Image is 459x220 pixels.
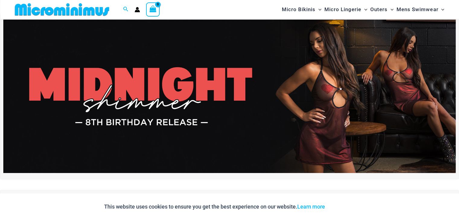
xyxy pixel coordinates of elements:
[323,2,369,17] a: Micro LingerieMenu ToggleMenu Toggle
[369,2,395,17] a: OutersMenu ToggleMenu Toggle
[297,203,325,210] a: Learn more
[123,6,129,13] a: Search icon link
[104,202,325,211] p: This website uses cookies to ensure you get the best experience on our website.
[12,3,112,16] img: MM SHOP LOGO FLAT
[395,2,446,17] a: Mens SwimwearMenu ToggleMenu Toggle
[330,200,355,214] button: Accept
[146,2,160,16] a: View Shopping Cart, empty
[361,2,367,17] span: Menu Toggle
[438,2,444,17] span: Menu Toggle
[315,2,321,17] span: Menu Toggle
[279,1,447,18] nav: Site Navigation
[280,2,323,17] a: Micro BikinisMenu ToggleMenu Toggle
[397,2,438,17] span: Mens Swimwear
[324,2,361,17] span: Micro Lingerie
[282,2,315,17] span: Micro Bikinis
[3,20,456,173] img: Midnight Shimmer Red Dress
[387,2,394,17] span: Menu Toggle
[135,7,140,12] a: Account icon link
[370,2,387,17] span: Outers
